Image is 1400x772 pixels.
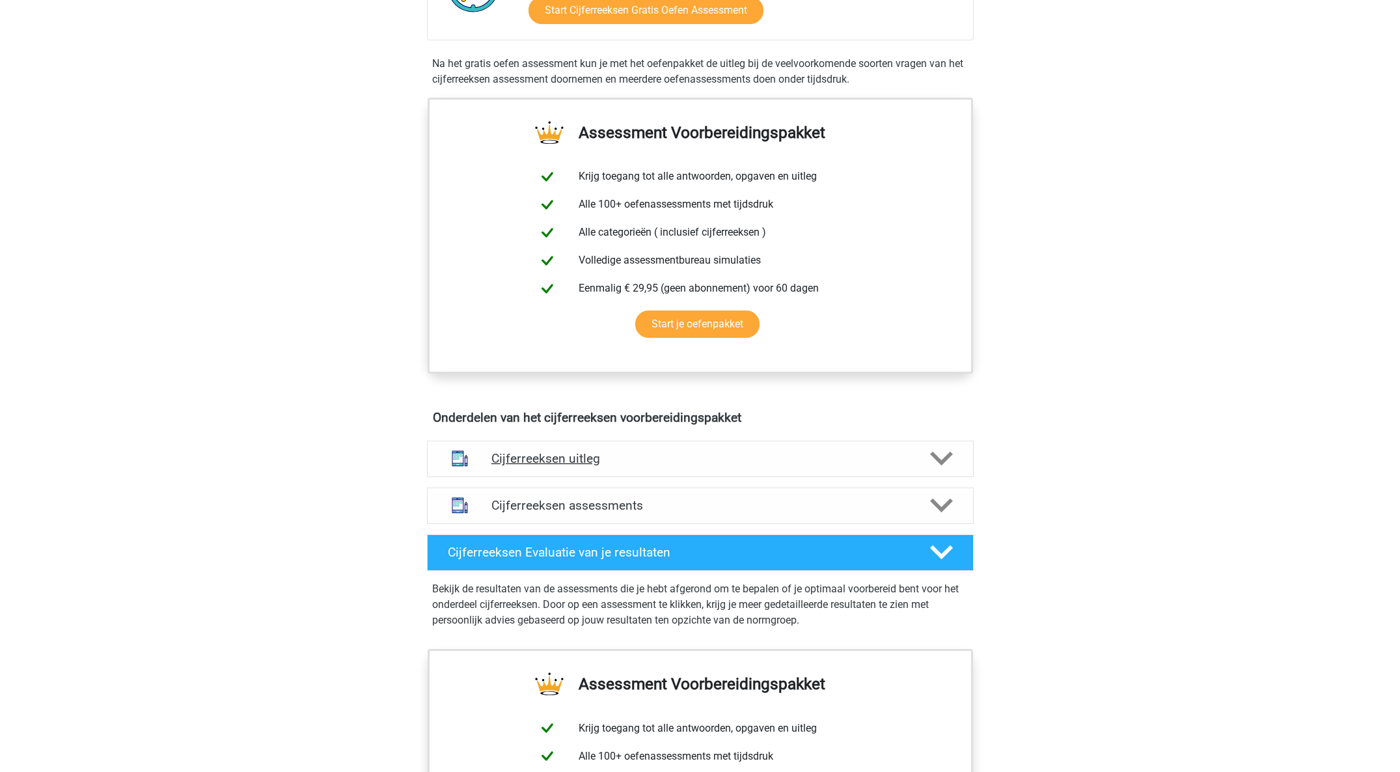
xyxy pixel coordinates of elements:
a: uitleg Cijferreeksen uitleg [422,441,979,477]
img: cijferreeksen uitleg [443,442,476,475]
h4: Cijferreeksen Evaluatie van je resultaten [448,545,909,560]
h4: Cijferreeksen uitleg [491,451,909,466]
a: Cijferreeksen Evaluatie van je resultaten [422,534,979,571]
p: Bekijk de resultaten van de assessments die je hebt afgerond om te bepalen of je optimaal voorber... [432,581,968,628]
h4: Onderdelen van het cijferreeksen voorbereidingspakket [433,410,968,425]
a: assessments Cijferreeksen assessments [422,488,979,524]
div: Na het gratis oefen assessment kun je met het oefenpakket de uitleg bij de veelvoorkomende soorte... [427,56,974,87]
img: cijferreeksen assessments [443,489,476,522]
h4: Cijferreeksen assessments [491,498,909,513]
a: Start je oefenpakket [635,310,760,338]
